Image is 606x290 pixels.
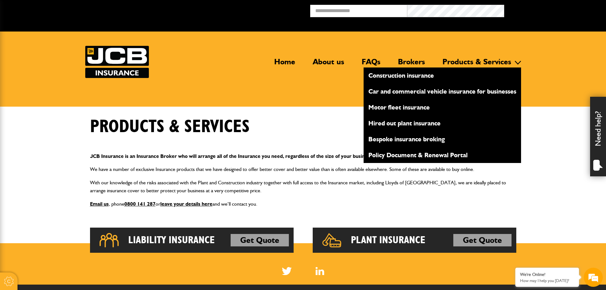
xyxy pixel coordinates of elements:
[364,150,521,160] a: Policy Document & Renewal Portal
[364,70,521,81] a: Construction insurance
[316,267,324,275] a: LinkedIn
[90,200,516,208] p: , phone or and we’ll contact you.
[316,267,324,275] img: Linked In
[90,201,109,207] a: Email us
[364,118,521,129] a: Hired out plant insurance
[282,267,292,275] img: Twitter
[124,201,156,207] a: 0800 141 287
[438,57,516,72] a: Products & Services
[308,57,349,72] a: About us
[504,5,601,15] button: Broker Login
[269,57,300,72] a: Home
[520,272,574,277] div: We're Online!
[90,179,516,195] p: With our knowledge of the risks associated with the Plant and Construction industry together with...
[590,97,606,176] div: Need help?
[128,234,215,247] h2: Liability Insurance
[364,102,521,113] a: Motor fleet insurance
[364,134,521,145] a: Bespoke insurance broking
[160,201,212,207] a: leave your details here
[90,116,250,138] h1: Products & Services
[85,46,149,78] a: JCB Insurance Services
[90,152,516,160] p: JCB Insurance is an Insurance Broker who will arrange all of the Insurance you need, regardless o...
[453,234,512,247] a: Get Quote
[520,278,574,283] p: How may I help you today?
[357,57,385,72] a: FAQs
[231,234,289,247] a: Get Quote
[85,46,149,78] img: JCB Insurance Services logo
[364,86,521,97] a: Car and commercial vehicle insurance for businesses
[393,57,430,72] a: Brokers
[90,165,516,173] p: We have a number of exclusive Insurance products that we have designed to offer better cover and ...
[351,234,425,247] h2: Plant Insurance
